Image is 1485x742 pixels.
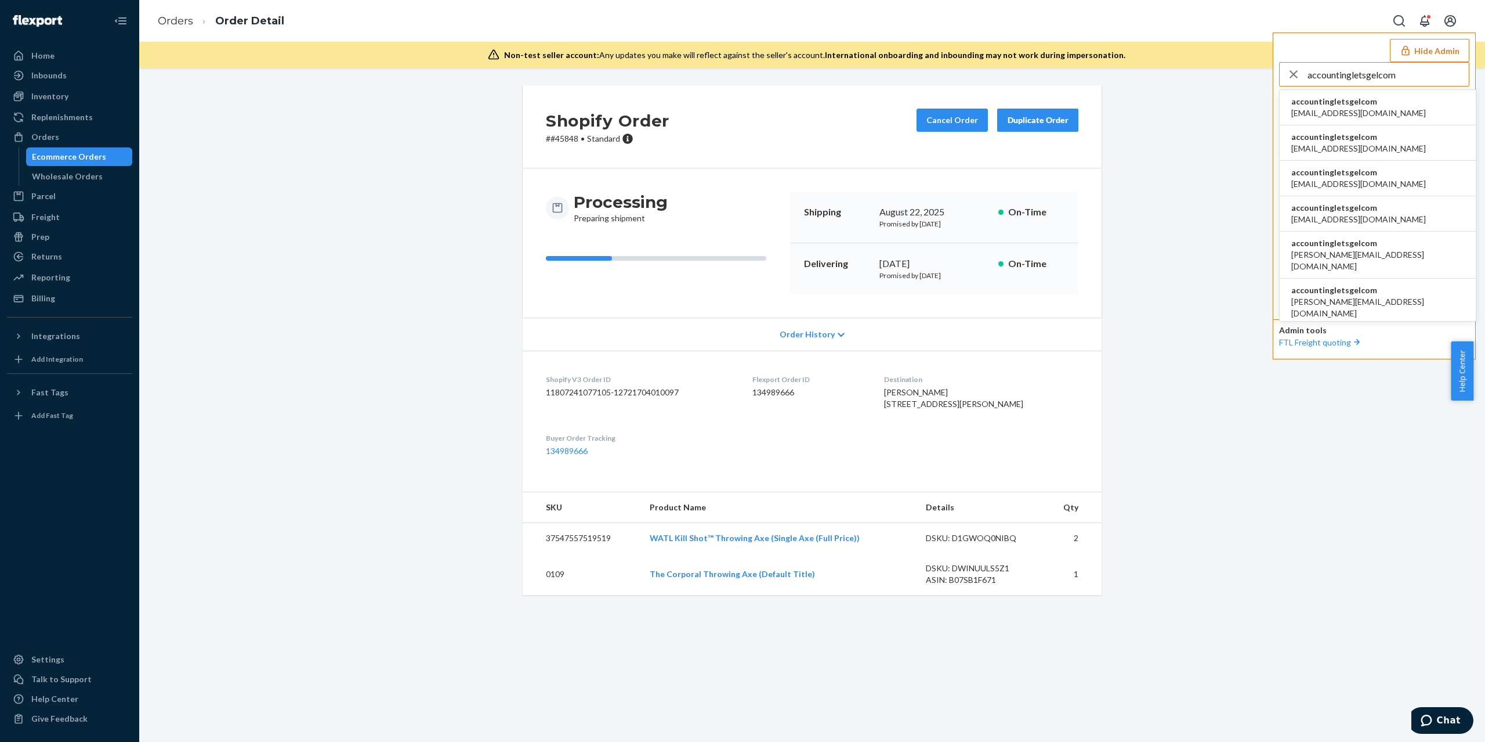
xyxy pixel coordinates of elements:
[523,523,640,554] td: 37547557519519
[26,147,133,166] a: Ecommerce Orders
[546,374,734,384] dt: Shopify V3 Order ID
[7,208,132,226] a: Freight
[650,569,815,579] a: The Corporal Throwing Axe (Default Title)
[31,673,92,685] div: Talk to Support
[1388,9,1411,33] button: Open Search Box
[879,271,989,280] p: Promised by [DATE]
[879,257,989,271] div: [DATE]
[879,219,989,229] p: Promised by [DATE]
[7,350,132,369] a: Add Integration
[7,108,132,127] a: Replenishments
[7,66,132,85] a: Inbounds
[1279,337,1363,347] a: FTL Freight quoting
[1291,237,1464,249] span: accountingletsgelcom
[546,433,734,443] dt: Buyer Order Tracking
[1413,9,1436,33] button: Open notifications
[546,133,669,145] p: # #45848
[1439,9,1462,33] button: Open account menu
[926,563,1035,574] div: DSKU: DWINUULS5Z1
[1291,143,1426,154] span: [EMAIL_ADDRESS][DOMAIN_NAME]
[581,134,585,143] span: •
[546,109,669,133] h2: Shopify Order
[804,206,870,219] p: Shipping
[31,293,55,304] div: Billing
[1291,107,1426,119] span: [EMAIL_ADDRESS][DOMAIN_NAME]
[1291,296,1464,319] span: [PERSON_NAME][EMAIL_ADDRESS][DOMAIN_NAME]
[574,192,668,224] div: Preparing shipment
[7,709,132,728] button: Give Feedback
[917,492,1044,523] th: Details
[926,574,1035,586] div: ASIN: B07SB1F671
[7,406,132,425] a: Add Fast Tag
[752,374,865,384] dt: Flexport Order ID
[917,109,988,132] button: Cancel Order
[158,15,193,27] a: Orders
[7,690,132,708] a: Help Center
[7,247,132,266] a: Returns
[31,111,93,123] div: Replenishments
[7,383,132,402] button: Fast Tags
[884,374,1078,384] dt: Destination
[879,206,989,219] div: August 22, 2025
[32,171,103,182] div: Wholesale Orders
[1307,63,1469,86] input: Search or paste seller ID
[1390,39,1469,62] button: Hide Admin
[7,670,132,689] button: Talk to Support
[1044,523,1102,554] td: 2
[31,50,55,62] div: Home
[31,654,64,665] div: Settings
[31,91,68,102] div: Inventory
[31,131,59,143] div: Orders
[26,167,133,186] a: Wholesale Orders
[7,87,132,106] a: Inventory
[1007,114,1069,126] div: Duplicate Order
[1291,284,1464,296] span: accountingletsgelcom
[7,268,132,287] a: Reporting
[546,387,734,398] dd: 11807241077105-12721704010097
[1008,206,1064,219] p: On-Time
[31,251,62,262] div: Returns
[780,329,835,340] span: Order History
[31,330,80,342] div: Integrations
[7,650,132,669] a: Settings
[587,134,620,143] span: Standard
[31,272,70,283] div: Reporting
[7,46,132,65] a: Home
[884,387,1023,409] span: [PERSON_NAME] [STREET_ADDRESS][PERSON_NAME]
[13,15,62,27] img: Flexport logo
[31,231,49,243] div: Prep
[7,128,132,146] a: Orders
[1291,96,1426,107] span: accountingletsgelcom
[1291,131,1426,143] span: accountingletsgelcom
[574,192,668,212] h3: Processing
[640,492,917,523] th: Product Name
[1451,341,1473,401] button: Help Center
[650,533,860,543] a: WATL Kill Shot™ Throwing Axe (Single Axe (Full Price))
[31,410,73,420] div: Add Fast Tag
[148,4,294,38] ol: breadcrumbs
[1008,257,1064,271] p: On-Time
[31,713,88,725] div: Give Feedback
[1291,178,1426,190] span: [EMAIL_ADDRESS][DOMAIN_NAME]
[546,446,588,456] a: 134989666
[825,50,1125,60] span: International onboarding and inbounding may not work during impersonation.
[31,387,68,398] div: Fast Tags
[504,49,1125,61] div: Any updates you make will reflect against the seller's account.
[31,211,60,223] div: Freight
[926,532,1035,544] div: DSKU: D1GWOQ0NIBQ
[31,190,56,202] div: Parcel
[1291,167,1426,178] span: accountingletsgelcom
[804,257,870,271] p: Delivering
[1291,202,1426,214] span: accountingletsgelcom
[504,50,599,60] span: Non-test seller account:
[1044,492,1102,523] th: Qty
[1291,214,1426,225] span: [EMAIL_ADDRESS][DOMAIN_NAME]
[1291,249,1464,272] span: [PERSON_NAME][EMAIL_ADDRESS][DOMAIN_NAME]
[1411,707,1473,736] iframe: Opens a widget where you can chat to one of our agents
[1044,553,1102,595] td: 1
[7,187,132,206] a: Parcel
[32,151,106,163] div: Ecommerce Orders
[523,553,640,595] td: 0109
